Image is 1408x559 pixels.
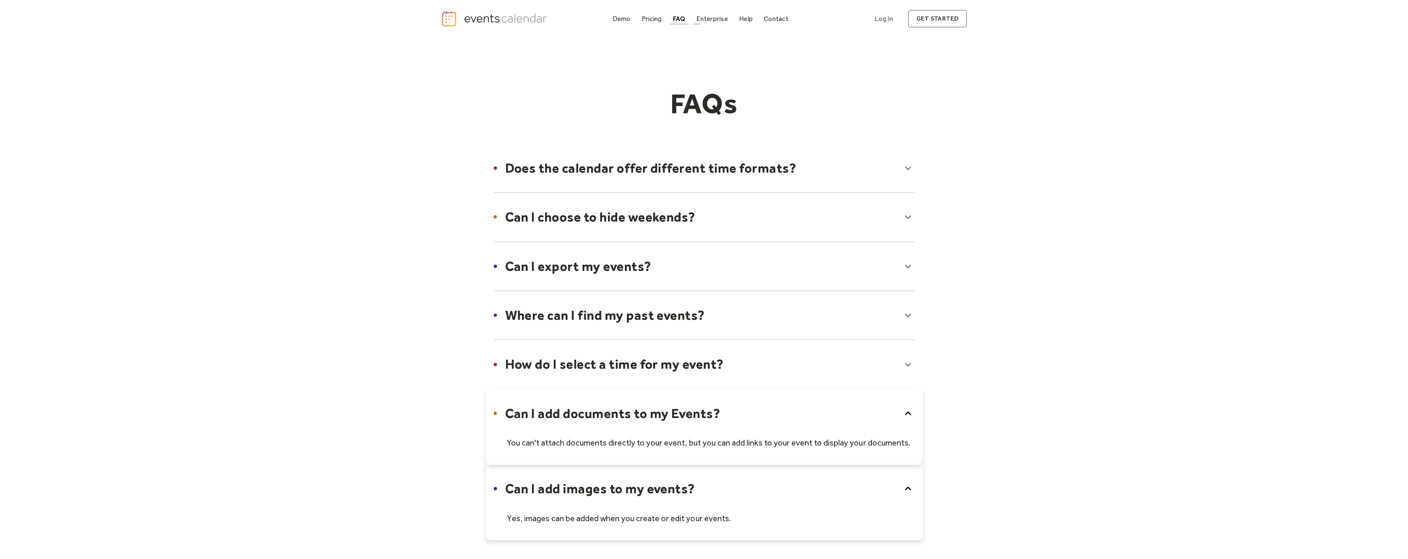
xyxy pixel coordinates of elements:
div: Pricing [642,16,662,21]
a: Help [736,13,756,24]
h1: FAQs [546,87,862,120]
a: Pricing [638,13,665,24]
div: FAQ [673,16,686,21]
div: Demo [613,16,631,21]
div: Help [739,16,753,21]
a: Demo [609,13,634,24]
a: Contact [761,13,792,24]
a: Log In [867,10,902,28]
div: Contact [764,16,788,21]
a: Enterprise [693,13,731,24]
div: Enterprise [696,16,728,21]
a: home [441,10,550,27]
a: FAQ [670,13,689,24]
a: get started [908,10,967,28]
